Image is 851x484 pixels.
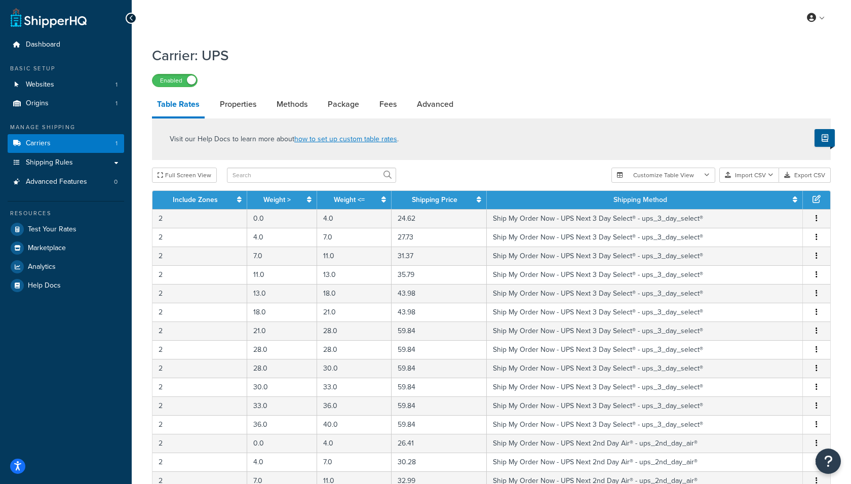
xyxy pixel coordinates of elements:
td: 59.84 [392,396,487,415]
a: Marketplace [8,239,124,257]
td: 28.0 [247,340,317,359]
li: Test Your Rates [8,220,124,238]
li: Dashboard [8,35,124,54]
td: 33.0 [317,378,392,396]
div: Resources [8,209,124,218]
td: 27.73 [392,228,487,247]
td: 2 [152,359,247,378]
td: 2 [152,228,247,247]
span: Dashboard [26,41,60,49]
td: 2 [152,434,247,453]
span: Help Docs [28,281,61,290]
a: Properties [215,92,261,116]
td: 36.0 [247,415,317,434]
a: Analytics [8,258,124,276]
a: Table Rates [152,92,205,118]
td: 31.37 [392,247,487,265]
a: Shipping Method [613,194,667,205]
td: 7.0 [247,247,317,265]
td: 59.84 [392,359,487,378]
a: Include Zones [173,194,218,205]
button: Export CSV [779,168,831,183]
div: Basic Setup [8,64,124,73]
span: Marketplace [28,244,66,253]
td: 2 [152,396,247,415]
td: Ship My Order Now - UPS Next 3 Day Select® - ups_3_day_select® [487,209,803,228]
h1: Carrier: UPS [152,46,818,65]
input: Search [227,168,396,183]
td: 18.0 [247,303,317,321]
td: 21.0 [317,303,392,321]
td: Ship My Order Now - UPS Next 3 Day Select® - ups_3_day_select® [487,321,803,340]
td: 35.79 [392,265,487,284]
a: Websites1 [8,75,124,94]
td: Ship My Order Now - UPS Next 3 Day Select® - ups_3_day_select® [487,265,803,284]
span: Carriers [26,139,51,148]
td: Ship My Order Now - UPS Next 3 Day Select® - ups_3_day_select® [487,228,803,247]
span: 1 [115,80,118,89]
td: Ship My Order Now - UPS Next 3 Day Select® - ups_3_day_select® [487,340,803,359]
td: 30.0 [247,378,317,396]
button: Customize Table View [611,168,715,183]
td: Ship My Order Now - UPS Next 3 Day Select® - ups_3_day_select® [487,415,803,434]
td: 2 [152,321,247,340]
button: Show Help Docs [815,129,835,147]
label: Enabled [152,74,197,87]
span: Analytics [28,263,56,271]
td: 4.0 [247,228,317,247]
td: 18.0 [317,284,392,303]
a: Carriers1 [8,134,124,153]
td: Ship My Order Now - UPS Next 2nd Day Air® - ups_2nd_day_air® [487,453,803,471]
td: 36.0 [317,396,392,415]
td: 26.41 [392,434,487,453]
td: Ship My Order Now - UPS Next 2nd Day Air® - ups_2nd_day_air® [487,434,803,453]
td: 2 [152,303,247,321]
td: 59.84 [392,340,487,359]
td: 33.0 [247,396,317,415]
a: Methods [272,92,313,116]
td: 28.0 [317,340,392,359]
a: Help Docs [8,276,124,295]
td: 59.84 [392,321,487,340]
a: Advanced [412,92,458,116]
td: 2 [152,265,247,284]
td: Ship My Order Now - UPS Next 3 Day Select® - ups_3_day_select® [487,359,803,378]
td: Ship My Order Now - UPS Next 3 Day Select® - ups_3_day_select® [487,303,803,321]
td: 4.0 [317,434,392,453]
button: Full Screen View [152,168,217,183]
td: 28.0 [317,321,392,340]
a: Advanced Features0 [8,173,124,191]
td: 59.84 [392,415,487,434]
td: 11.0 [247,265,317,284]
li: Carriers [8,134,124,153]
a: Origins1 [8,94,124,113]
span: Origins [26,99,49,108]
td: 28.0 [247,359,317,378]
span: Test Your Rates [28,225,76,234]
td: 21.0 [247,321,317,340]
td: 11.0 [317,247,392,265]
td: 0.0 [247,434,317,453]
td: 43.98 [392,303,487,321]
a: Package [323,92,364,116]
span: Websites [26,80,54,89]
td: 2 [152,247,247,265]
li: Advanced Features [8,173,124,191]
a: Fees [374,92,402,116]
span: 1 [115,139,118,148]
button: Import CSV [719,168,779,183]
td: Ship My Order Now - UPS Next 3 Day Select® - ups_3_day_select® [487,396,803,415]
li: Origins [8,94,124,113]
a: Weight > [263,194,291,205]
a: Shipping Rules [8,153,124,172]
td: 4.0 [247,453,317,471]
button: Open Resource Center [816,449,841,474]
td: 2 [152,340,247,359]
td: 2 [152,209,247,228]
li: Websites [8,75,124,94]
td: 2 [152,378,247,396]
td: 43.98 [392,284,487,303]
